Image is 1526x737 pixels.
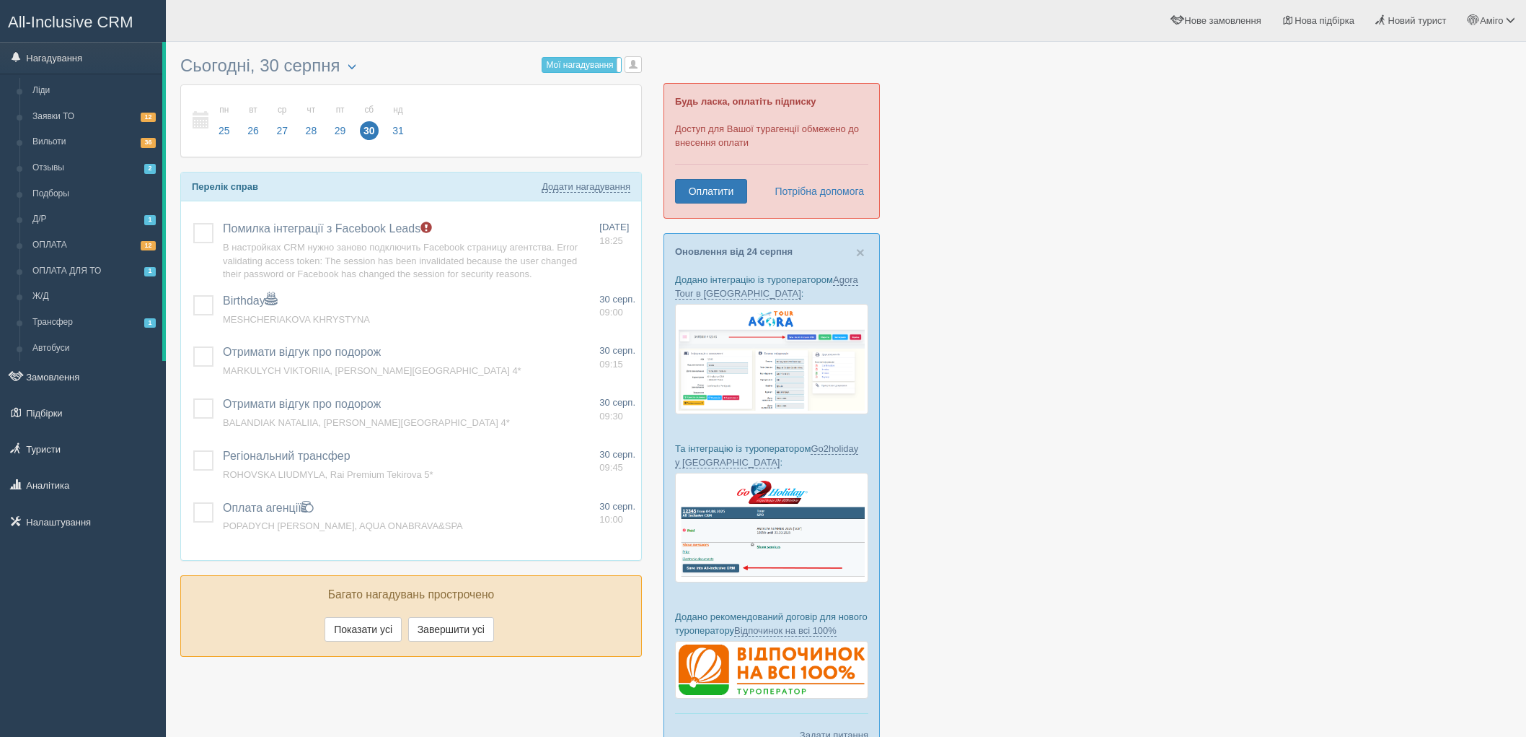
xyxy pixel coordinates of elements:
[599,448,635,475] a: 30 серп. 09:45
[141,241,156,250] span: 12
[675,442,868,469] p: Та інтеграцію із туроператором :
[26,232,162,258] a: ОПЛАТА12
[599,500,635,527] a: 30 серп. 10:00
[26,78,162,104] a: Ліди
[389,121,407,140] span: 31
[675,641,868,699] img: %D0%B4%D0%BE%D0%B3%D0%BE%D0%B2%D1%96%D1%80-%D0%B2%D1%96%D0%B4%D0%BF%D0%BE%D1%87%D0%B8%D0%BD%D0%BE...
[239,96,267,146] a: вт 26
[675,246,793,257] a: Оновлення від 24 серпня
[599,307,623,318] span: 09:00
[675,473,868,582] img: go2holiday-bookings-crm-for-travel-agency.png
[360,104,379,116] small: сб
[599,396,635,423] a: 30 серп. 09:30
[1480,15,1503,26] span: Аміго
[223,398,381,410] a: Отримати відгук про подорож
[599,235,623,246] span: 18:25
[599,222,629,232] span: [DATE]
[223,346,381,358] a: Отримати відгук про подорож
[1184,15,1261,26] span: Нове замовлення
[599,411,623,422] span: 09:30
[223,520,463,531] a: POPADYCH [PERSON_NAME], AQUA ONABRAVA&SPA
[192,587,630,603] p: Багато нагадувань прострочено
[331,104,350,116] small: пт
[26,310,162,336] a: Трансфер1
[546,60,613,70] span: Мої нагадування
[675,96,816,107] b: Будь ласка, оплатіть підписку
[327,96,354,146] a: пт 29
[675,273,868,300] p: Додано інтеграцію із туроператором :
[144,164,156,173] span: 2
[331,121,350,140] span: 29
[144,215,156,224] span: 1
[273,104,291,116] small: ср
[223,295,277,307] span: Birthday
[675,610,868,637] p: Додано рекомендований договір для нового туроператору
[223,242,578,279] a: В настройках CRM нужно заново подключить Facebook страницу агентства. Error validating access tok...
[599,221,635,248] a: [DATE] 18:25
[26,258,162,284] a: ОПЛАТА ДЛЯ ТО1
[141,113,156,122] span: 12
[26,206,162,232] a: Д/Р1
[215,104,234,116] small: пн
[542,181,630,193] a: Додати нагадування
[356,96,383,146] a: сб 30
[144,318,156,328] span: 1
[302,104,321,116] small: чт
[856,244,865,261] span: ×
[223,222,432,235] a: Помилка інтеграції з Facebook Leads
[1388,15,1447,26] span: Новий турист
[599,514,623,525] span: 10:00
[223,365,521,376] a: MARKULYCH VIKTORIIA, [PERSON_NAME][GEOGRAPHIC_DATA] 4*
[26,129,162,155] a: Вильоти36
[26,284,162,310] a: Ж/Д
[223,502,313,514] a: Оплата агенції
[223,450,350,462] a: Регіональний трансфер
[663,83,880,219] div: Доступ для Вашої турагенції обмежено до внесення оплати
[325,617,402,642] button: Показати усі
[599,501,635,512] span: 30 серп.
[599,345,635,356] span: 30 серп.
[244,121,263,140] span: 26
[599,293,635,320] a: 30 серп. 09:00
[856,245,865,260] button: Close
[144,267,156,276] span: 1
[734,625,837,637] a: Відпочинок на всі 100%
[298,96,325,146] a: чт 28
[223,469,433,480] a: ROHOVSKA LIUDMYLA, Rai Premium Tekirova 5*
[599,462,623,473] span: 09:45
[765,179,865,204] a: Потрібна допомога
[675,304,868,414] img: agora-tour-%D0%B7%D0%B0%D1%8F%D0%B2%D0%BA%D0%B8-%D1%81%D1%80%D0%BC-%D0%B4%D0%BB%D1%8F-%D1%82%D1%8...
[360,121,379,140] span: 30
[384,96,408,146] a: нд 31
[180,56,642,77] h3: Сьогодні, 30 серпня
[599,344,635,371] a: 30 серп. 09:15
[408,617,494,642] button: Завершити усі
[675,274,858,300] a: Agora Tour в [GEOGRAPHIC_DATA]
[223,417,510,428] a: BALANDIAK NATALIIA, [PERSON_NAME][GEOGRAPHIC_DATA] 4*
[599,397,635,408] span: 30 серп.
[1295,15,1354,26] span: Нова підбірка
[141,138,156,147] span: 36
[1,1,165,40] a: All-Inclusive CRM
[192,181,258,192] b: Перелік справ
[302,121,321,140] span: 28
[223,314,370,325] a: MESHCHERIAKOVA KHRYSTYNA
[599,294,635,305] span: 30 серп.
[244,104,263,116] small: вт
[273,121,291,140] span: 27
[599,359,623,370] span: 09:15
[26,181,162,207] a: Подборы
[26,155,162,181] a: Отзывы2
[211,96,238,146] a: пн 25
